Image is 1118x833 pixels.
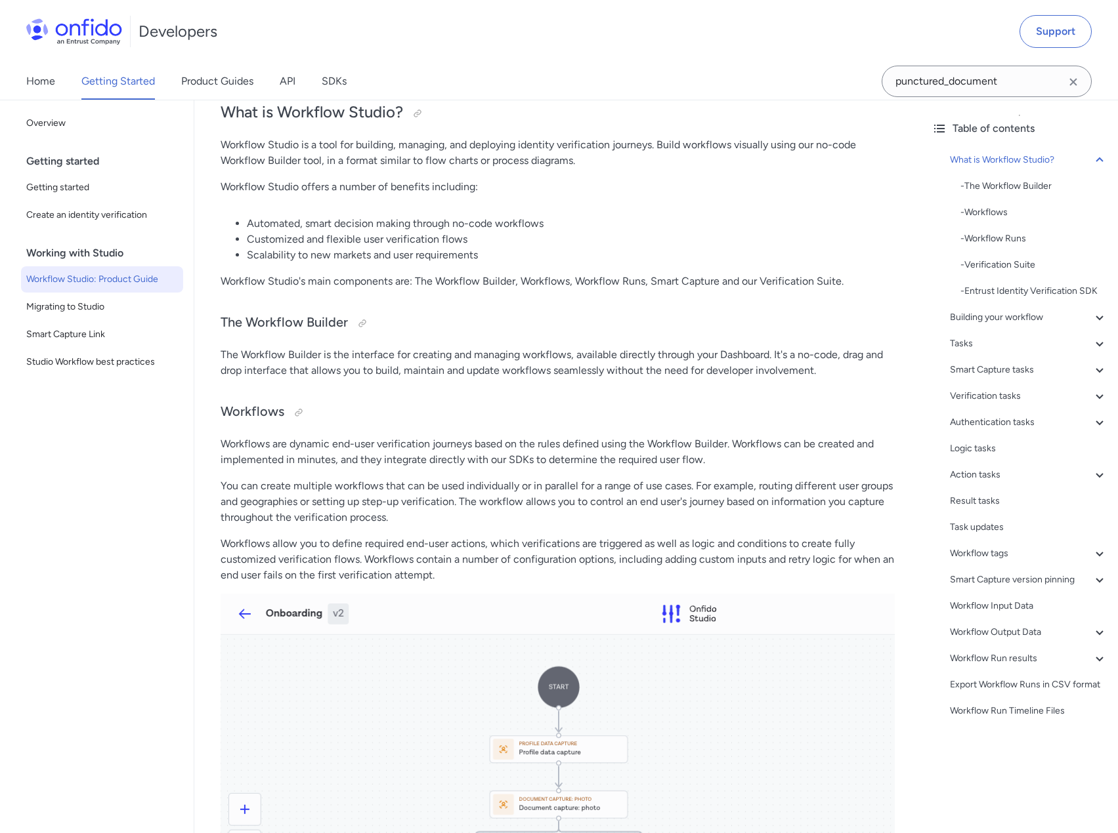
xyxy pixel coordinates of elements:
a: Support [1020,15,1092,48]
svg: Clear search field button [1065,74,1081,90]
a: Workflow Run results [950,651,1107,666]
p: The Workflow Builder is the interface for creating and managing workflows, available directly thr... [221,347,895,378]
a: Overview [21,110,183,136]
a: Result tasks [950,493,1107,509]
a: Smart Capture Link [21,321,183,348]
a: -Verification Suite [960,257,1107,273]
a: SDKs [322,63,347,100]
p: Workflows are dynamic end-user verification journeys based on the rules defined using the Workflo... [221,436,895,468]
h2: What is Workflow Studio? [221,102,895,124]
a: Create an identity verification [21,202,183,228]
h3: Workflows [221,402,895,423]
div: - Workflows [960,205,1107,220]
p: Workflow Studio offers a number of benefits including: [221,179,895,195]
li: Customized and flexible user verification flows [247,232,895,247]
a: Workflow Input Data [950,598,1107,614]
a: Action tasks [950,467,1107,483]
span: Migrating to Studio [26,299,178,315]
a: -Workflows [960,205,1107,220]
div: - The Workflow Builder [960,178,1107,194]
a: Getting Started [81,63,155,100]
a: Task updates [950,519,1107,535]
input: Onfido search input field [882,66,1092,97]
span: Overview [26,115,178,131]
span: Create an identity verification [26,207,178,223]
a: What is Workflow Studio? [950,152,1107,168]
p: Workflows allow you to define required end-user actions, which verifications are triggered as wel... [221,536,895,583]
a: Smart Capture tasks [950,362,1107,378]
a: -Entrust Identity Verification SDK [960,283,1107,299]
div: - Verification Suite [960,257,1107,273]
a: Tasks [950,336,1107,352]
a: Logic tasks [950,441,1107,457]
p: You can create multiple workflows that can be used individually or in parallel for a range of use... [221,478,895,525]
a: Home [26,63,55,100]
a: Studio Workflow best practices [21,349,183,375]
p: Workflow Studio is a tool for building, managing, and deploying identity verification journeys. B... [221,137,895,169]
a: Smart Capture version pinning [950,572,1107,588]
a: Migrating to Studio [21,294,183,320]
a: -The Workflow Builder [960,178,1107,194]
a: Getting started [21,174,183,201]
a: Workflow tags [950,546,1107,561]
a: Verification tasks [950,388,1107,404]
span: Getting started [26,180,178,195]
h3: The Workflow Builder [221,313,895,334]
div: - Workflow Runs [960,231,1107,247]
a: Workflow Output Data [950,624,1107,640]
a: Product Guides [181,63,253,100]
div: - Entrust Identity Verification SDK [960,283,1107,299]
span: Studio Workflow best practices [26,354,178,370]
li: Automated, smart decision making through no-code workflows [247,216,895,232]
p: Workflow Studio's main components are: The Workflow Builder, Workflows, Workflow Runs, Smart Capt... [221,274,895,289]
span: Workflow Studio: Product Guide [26,272,178,287]
a: Building your workflow [950,310,1107,325]
h1: Developers [139,21,217,42]
a: Export Workflow Runs in CSV format [950,677,1107,693]
a: API [280,63,295,100]
span: Smart Capture Link [26,327,178,342]
a: Workflow Run Timeline Files [950,703,1107,719]
img: Onfido Logo [26,18,122,45]
div: Table of contents [932,121,1107,136]
div: Working with Studio [26,240,188,266]
a: -Workflow Runs [960,231,1107,247]
li: Scalability to new markets and user requirements [247,247,895,263]
a: Workflow Studio: Product Guide [21,266,183,293]
a: Authentication tasks [950,415,1107,430]
div: Getting started [26,148,188,174]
